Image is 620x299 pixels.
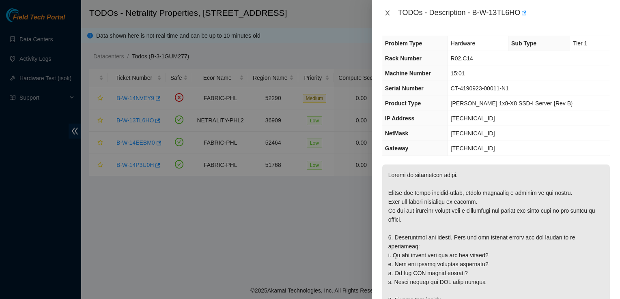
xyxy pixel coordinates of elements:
span: close [384,10,391,16]
span: [TECHNICAL_ID] [451,130,495,137]
span: NetMask [385,130,409,137]
span: [TECHNICAL_ID] [451,145,495,152]
span: Sub Type [511,40,536,47]
span: Rack Number [385,55,422,62]
span: Gateway [385,145,409,152]
span: [TECHNICAL_ID] [451,115,495,122]
span: Problem Type [385,40,422,47]
span: Tier 1 [573,40,587,47]
span: Hardware [451,40,476,47]
span: Product Type [385,100,421,107]
span: Serial Number [385,85,424,92]
span: Machine Number [385,70,431,77]
span: [PERSON_NAME] 1x8-X8 SSD-I Server {Rev B} [451,100,573,107]
span: CT-4190923-00011-N1 [451,85,509,92]
span: 15:01 [451,70,465,77]
div: TODOs - Description - B-W-13TL6HO [398,6,610,19]
span: R02.C14 [451,55,473,62]
span: IP Address [385,115,414,122]
button: Close [382,9,393,17]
